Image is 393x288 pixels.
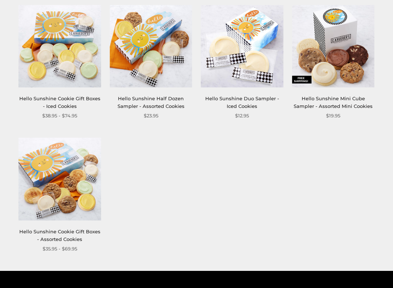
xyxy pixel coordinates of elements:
[6,260,75,282] iframe: Sign Up via Text for Offers
[19,5,101,87] img: Hello Sunshine Cookie Gift Boxes - Iced Cookies
[235,112,249,120] span: $12.95
[19,229,100,242] a: Hello Sunshine Cookie Gift Boxes - Assorted Cookies
[118,96,184,109] a: Hello Sunshine Half Dozen Sampler - Assorted Cookies
[292,5,375,87] img: Hello Sunshine Mini Cube Sampler - Assorted Mini Cookies
[144,112,158,120] span: $23.95
[201,5,283,87] img: Hello Sunshine Duo Sampler - Iced Cookies
[205,96,279,109] a: Hello Sunshine Duo Sampler - Iced Cookies
[19,96,100,109] a: Hello Sunshine Cookie Gift Boxes - Iced Cookies
[19,138,101,221] img: Hello Sunshine Cookie Gift Boxes - Assorted Cookies
[326,112,340,120] span: $19.95
[294,96,373,109] a: Hello Sunshine Mini Cube Sampler - Assorted Mini Cookies
[42,112,77,120] span: $38.95 - $74.95
[43,245,77,253] span: $35.95 - $69.95
[110,5,192,87] img: Hello Sunshine Half Dozen Sampler - Assorted Cookies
